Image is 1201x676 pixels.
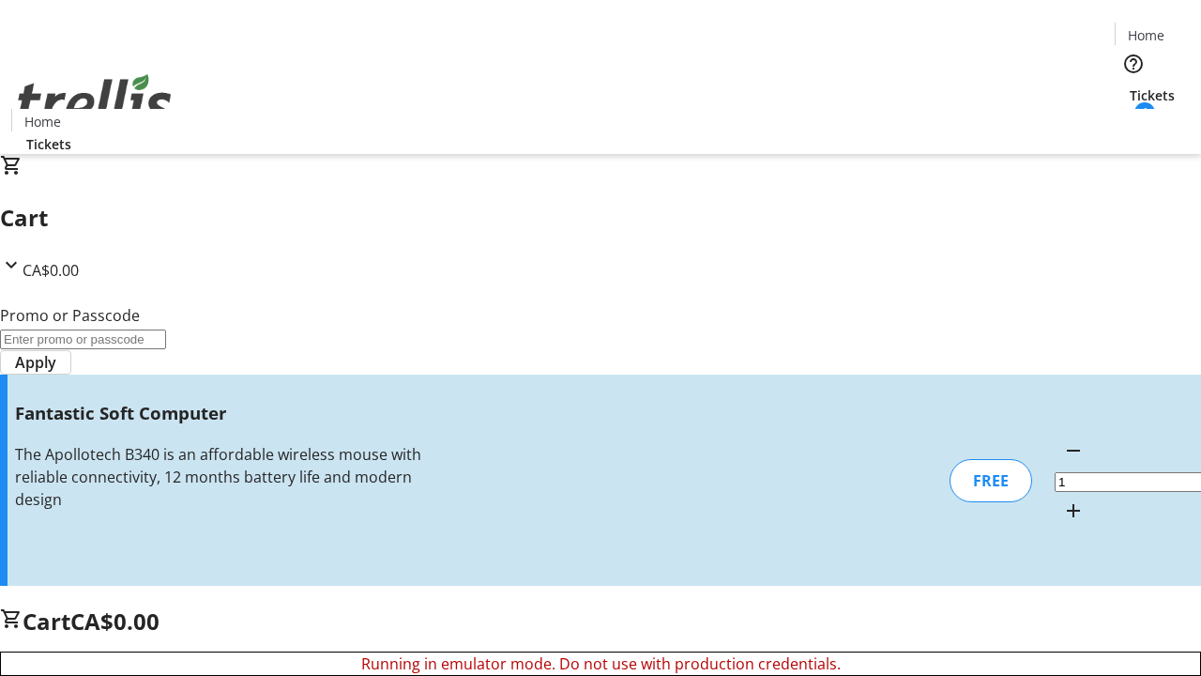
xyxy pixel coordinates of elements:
[26,134,71,154] span: Tickets
[1116,25,1176,45] a: Home
[23,260,79,281] span: CA$0.00
[1055,432,1092,469] button: Decrement by one
[1115,85,1190,105] a: Tickets
[24,112,61,131] span: Home
[12,112,72,131] a: Home
[15,400,425,426] h3: Fantastic Soft Computer
[1115,105,1152,143] button: Cart
[1128,25,1164,45] span: Home
[11,134,86,154] a: Tickets
[11,54,178,147] img: Orient E2E Organization A5ZMtL5O4f's Logo
[1055,492,1092,530] button: Increment by one
[1115,45,1152,83] button: Help
[950,459,1032,502] div: FREE
[15,443,425,511] div: The Apollotech B340 is an affordable wireless mouse with reliable connectivity, 12 months battery...
[15,351,56,374] span: Apply
[70,606,160,637] span: CA$0.00
[1130,85,1175,105] span: Tickets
